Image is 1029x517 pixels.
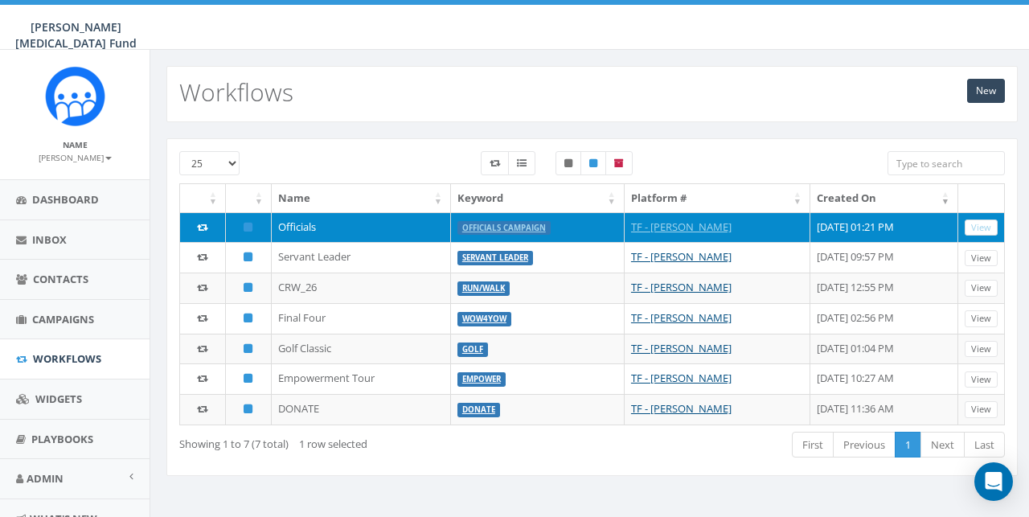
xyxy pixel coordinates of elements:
a: New [967,79,1005,103]
span: Playbooks [31,432,93,446]
a: View [965,371,998,388]
a: View [965,220,998,236]
h2: Workflows [179,79,293,105]
a: 1 [895,432,921,458]
a: Servant Leader [462,252,528,263]
span: Admin [27,471,64,486]
td: [DATE] 02:56 PM [810,303,958,334]
a: Golf [462,344,483,355]
a: View [965,341,998,358]
span: Inbox [32,232,67,247]
th: : activate to sort column ascending [226,184,272,212]
span: Widgets [35,392,82,406]
th: Keyword: activate to sort column ascending [451,184,625,212]
a: RUN/WALK [462,283,505,293]
th: Platform #: activate to sort column ascending [625,184,810,212]
a: EMPOWER [462,374,501,384]
span: Contacts [33,272,88,286]
i: Published [244,404,252,414]
i: Published [244,343,252,354]
div: Open Intercom Messenger [974,462,1013,501]
span: Workflows [33,351,101,366]
small: Name [63,139,88,150]
a: View [965,250,998,267]
a: Officials Campaign [462,223,546,233]
a: [PERSON_NAME] [39,150,112,164]
td: DONATE [272,394,451,425]
a: TF - [PERSON_NAME] [631,371,732,385]
td: [DATE] 12:55 PM [810,273,958,303]
td: Empowerment Tour [272,363,451,394]
a: TF - [PERSON_NAME] [631,341,732,355]
label: Published [580,151,606,175]
div: Showing 1 to 7 (7 total) [179,430,509,452]
span: Campaigns [32,312,94,326]
td: Final Four [272,303,451,334]
td: [DATE] 11:36 AM [810,394,958,425]
th: Name: activate to sort column ascending [272,184,451,212]
a: Next [920,432,965,458]
a: First [792,432,834,458]
td: [DATE] 10:27 AM [810,363,958,394]
a: Previous [833,432,896,458]
td: [DATE] 09:57 PM [810,242,958,273]
th: Created On: activate to sort column ascending [810,184,958,212]
i: Published [244,282,252,293]
td: Officials [272,212,451,243]
i: Published [244,222,252,232]
span: Dashboard [32,192,99,207]
span: [PERSON_NAME] [MEDICAL_DATA] Fund [15,19,137,51]
input: Type to search [888,151,1005,175]
i: Published [244,373,252,384]
th: : activate to sort column ascending [180,184,226,212]
img: Rally_Corp_Logo_1.png [45,66,105,126]
label: Unpublished [555,151,581,175]
td: Golf Classic [272,334,451,364]
td: [DATE] 01:21 PM [810,212,958,243]
a: TF - [PERSON_NAME] [631,220,732,234]
small: [PERSON_NAME] [39,152,112,163]
label: Archived [605,151,633,175]
td: [DATE] 01:04 PM [810,334,958,364]
i: Published [244,313,252,323]
a: TF - [PERSON_NAME] [631,249,732,264]
label: Workflow [481,151,509,175]
a: TF - [PERSON_NAME] [631,401,732,416]
a: Last [964,432,1005,458]
label: Menu [508,151,535,175]
a: Wow4Yow [462,314,506,324]
a: View [965,401,998,418]
span: 1 row selected [299,437,367,451]
td: CRW_26 [272,273,451,303]
td: Servant Leader [272,242,451,273]
i: Published [244,252,252,262]
a: DONATE [462,404,495,415]
a: View [965,280,998,297]
a: View [965,310,998,327]
a: TF - [PERSON_NAME] [631,310,732,325]
a: TF - [PERSON_NAME] [631,280,732,294]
